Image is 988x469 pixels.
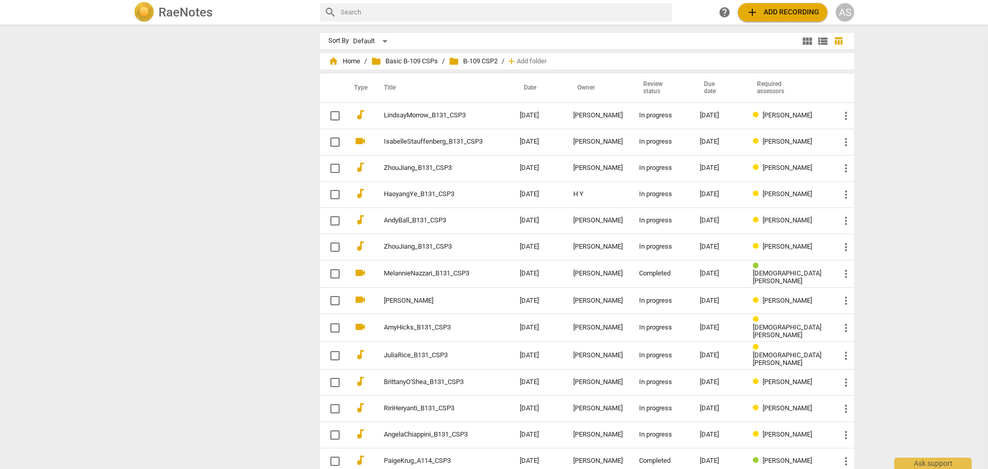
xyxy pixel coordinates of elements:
span: [PERSON_NAME] [763,457,812,464]
div: [DATE] [700,164,736,172]
div: H Y [573,190,623,198]
a: ZhouJiang_B131_CSP3 [384,164,483,172]
div: [PERSON_NAME] [573,352,623,359]
span: [PERSON_NAME] [763,430,812,438]
td: [DATE] [511,181,565,207]
span: more_vert [840,455,852,467]
div: In progress [639,164,683,172]
span: [PERSON_NAME] [763,216,812,224]
td: [DATE] [511,155,565,181]
div: [PERSON_NAME] [573,112,623,119]
a: LogoRaeNotes [134,2,312,23]
span: / [502,58,504,65]
td: [DATE] [511,342,565,370]
span: Review status: in progress [753,242,763,250]
div: [DATE] [700,270,736,277]
span: [DEMOGRAPHIC_DATA][PERSON_NAME] [753,351,821,367]
th: Date [511,74,565,102]
span: Review status: in progress [753,297,763,304]
div: Completed [639,270,683,277]
div: In progress [639,352,683,359]
div: [PERSON_NAME] [573,164,623,172]
div: AS [836,3,854,22]
span: Review status: completed [753,457,763,464]
span: Review status: in progress [753,137,763,145]
span: audiotrack [354,349,366,361]
span: Add recording [746,6,819,19]
a: BrittanyO'Shea_B131_CSP3 [384,378,483,386]
div: In progress [639,217,683,224]
span: / [364,58,367,65]
input: Search [341,4,668,21]
span: more_vert [840,268,852,280]
div: [PERSON_NAME] [573,138,623,146]
div: [PERSON_NAME] [573,378,623,386]
div: [DATE] [700,352,736,359]
span: [DEMOGRAPHIC_DATA][PERSON_NAME] [753,323,821,339]
span: more_vert [840,188,852,201]
span: [PERSON_NAME] [763,242,812,250]
span: [PERSON_NAME] [763,111,812,119]
span: [PERSON_NAME] [763,297,812,304]
span: [PERSON_NAME] [763,190,812,198]
span: audiotrack [354,161,366,173]
div: [DATE] [700,431,736,439]
div: Sort By [328,37,349,45]
div: In progress [639,138,683,146]
span: Review status: in progress [753,111,763,119]
span: more_vert [840,322,852,334]
span: more_vert [840,110,852,122]
div: Ask support [894,458,972,469]
button: Table view [831,33,846,49]
div: [DATE] [700,378,736,386]
span: / [442,58,445,65]
td: [DATE] [511,395,565,422]
td: [DATE] [511,102,565,129]
span: Review status: completed [753,262,763,270]
span: audiotrack [354,240,366,252]
span: Review status: in progress [753,164,763,171]
span: Review status: in progress [753,404,763,412]
a: MelannieNazzari_B131_CSP3 [384,270,483,277]
th: Owner [565,74,631,102]
span: view_module [801,35,814,47]
span: more_vert [840,350,852,362]
div: [DATE] [700,297,736,305]
div: In progress [639,112,683,119]
button: Tile view [800,33,815,49]
td: [DATE] [511,369,565,395]
div: In progress [639,324,683,332]
div: In progress [639,190,683,198]
div: In progress [639,405,683,412]
div: [PERSON_NAME] [573,324,623,332]
div: In progress [639,431,683,439]
span: audiotrack [354,109,366,121]
span: videocam [354,321,366,333]
div: [PERSON_NAME] [573,297,623,305]
span: search [324,6,337,19]
div: [PERSON_NAME] [573,217,623,224]
img: Logo [134,2,154,23]
span: folder [449,56,459,66]
div: Default [353,33,391,49]
span: more_vert [840,215,852,227]
span: Review status: in progress [753,343,763,351]
a: PaigeKrug_A114_CSP3 [384,457,483,465]
a: AmyHicks_B131_CSP3 [384,324,483,332]
span: Review status: in progress [753,378,763,386]
span: help [718,6,731,19]
h2: RaeNotes [158,5,213,20]
span: more_vert [840,162,852,175]
span: Basic B-109 CSPs [371,56,438,66]
span: Review status: in progress [753,430,763,438]
div: [DATE] [700,112,736,119]
span: add [746,6,758,19]
span: Home [328,56,360,66]
span: add [506,56,517,66]
a: LindsayMorrow_B131_CSP3 [384,112,483,119]
td: [DATE] [511,234,565,260]
button: List view [815,33,831,49]
span: [PERSON_NAME] [763,137,812,145]
span: audiotrack [354,454,366,466]
th: Required assessors [745,74,832,102]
